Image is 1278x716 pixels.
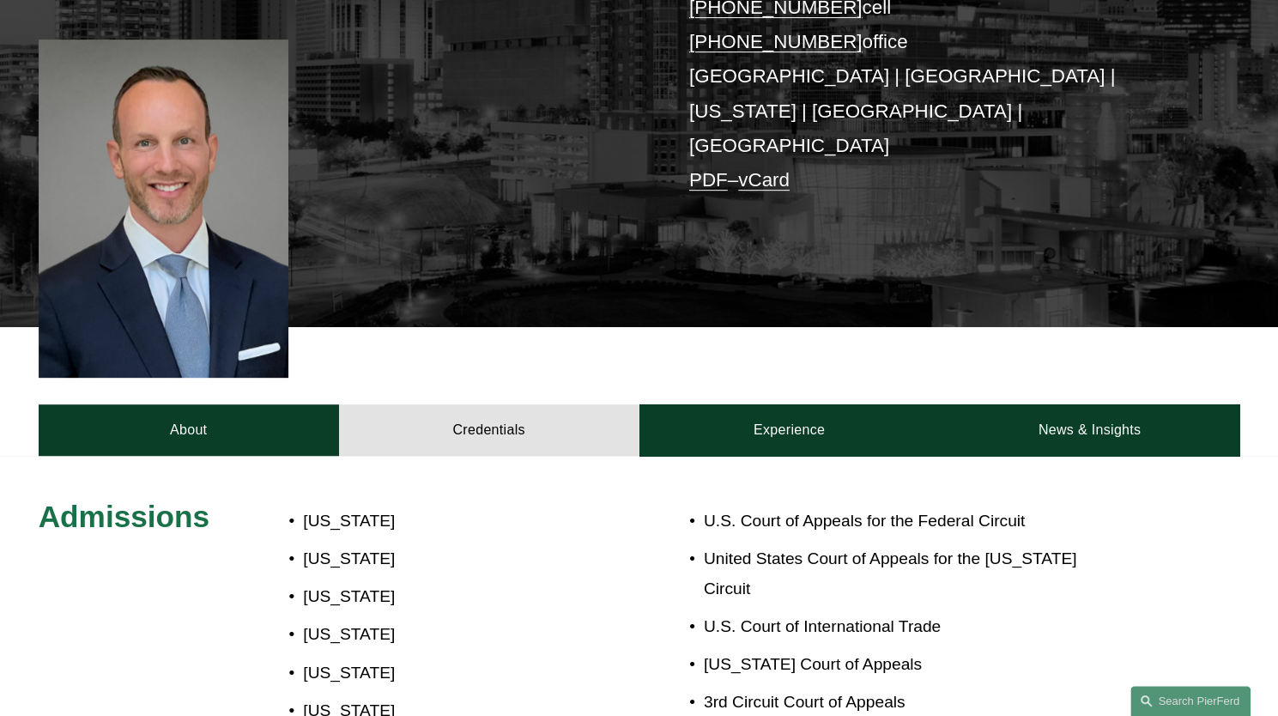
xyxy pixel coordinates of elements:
[738,169,790,191] a: vCard
[303,507,639,537] p: [US_STATE]
[303,658,639,689] p: [US_STATE]
[303,582,639,612] p: [US_STATE]
[704,612,1090,642] p: U.S. Court of International Trade
[704,650,1090,680] p: [US_STATE] Court of Appeals
[303,544,639,574] p: [US_STATE]
[704,507,1090,537] p: U.S. Court of Appeals for the Federal Circuit
[639,404,940,456] a: Experience
[689,169,728,191] a: PDF
[339,404,639,456] a: Credentials
[1130,686,1251,716] a: Search this site
[689,31,863,52] a: [PHONE_NUMBER]
[303,620,639,650] p: [US_STATE]
[39,500,209,533] span: Admissions
[939,404,1239,456] a: News & Insights
[39,404,339,456] a: About
[704,544,1090,604] p: United States Court of Appeals for the [US_STATE] Circuit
